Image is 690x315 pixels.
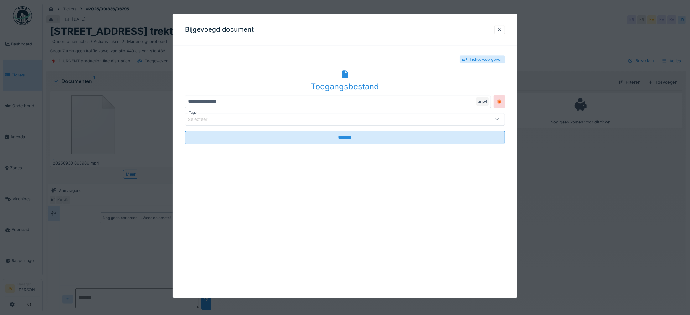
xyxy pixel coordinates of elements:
div: Ticket weergeven [470,56,503,62]
div: Selecteer [188,116,216,123]
label: Tags [188,110,198,115]
div: .mp4 [476,97,489,106]
h3: Bijgevoegd document [185,26,254,34]
div: Toegangsbestand [185,81,505,92]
